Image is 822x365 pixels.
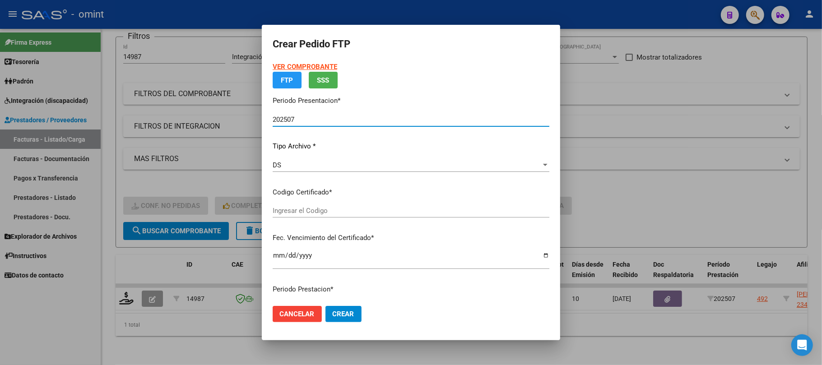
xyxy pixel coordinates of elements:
[325,306,362,322] button: Crear
[273,306,322,322] button: Cancelar
[273,141,549,152] p: Tipo Archivo *
[273,187,549,198] p: Codigo Certificado
[273,63,337,71] a: VER COMPROBANTE
[281,76,293,84] span: FTP
[309,72,338,88] button: SSS
[273,233,549,243] p: Fec. Vencimiento del Certificado
[317,76,330,84] span: SSS
[791,334,813,356] div: Open Intercom Messenger
[273,284,549,295] p: Periodo Prestacion
[273,36,549,53] h2: Crear Pedido FTP
[280,310,315,318] span: Cancelar
[333,310,354,318] span: Crear
[273,161,281,169] span: DS
[273,72,302,88] button: FTP
[273,96,549,106] p: Periodo Presentacion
